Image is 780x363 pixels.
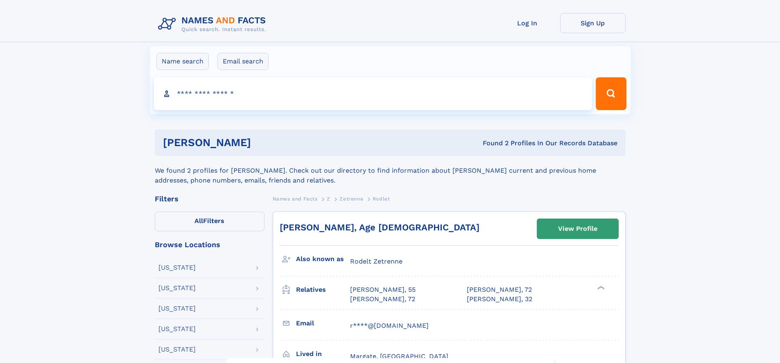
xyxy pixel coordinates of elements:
[155,156,626,185] div: We found 2 profiles for [PERSON_NAME]. Check out our directory to find information about [PERSON_...
[158,346,196,353] div: [US_STATE]
[155,195,265,203] div: Filters
[350,285,416,294] a: [PERSON_NAME], 55
[373,196,390,202] span: Rodlet
[350,257,402,265] span: Rodelt Zetrenne
[155,13,273,35] img: Logo Names and Facts
[156,53,209,70] label: Name search
[158,326,196,332] div: [US_STATE]
[296,283,350,297] h3: Relatives
[194,217,203,225] span: All
[350,295,415,304] a: [PERSON_NAME], 72
[217,53,269,70] label: Email search
[154,77,592,110] input: search input
[327,196,330,202] span: Z
[537,219,618,239] a: View Profile
[280,222,479,232] a: [PERSON_NAME], Age [DEMOGRAPHIC_DATA]
[596,77,626,110] button: Search Button
[367,139,617,148] div: Found 2 Profiles In Our Records Database
[296,252,350,266] h3: Also known as
[595,285,605,291] div: ❯
[558,219,597,238] div: View Profile
[273,194,318,204] a: Names and Facts
[467,285,532,294] a: [PERSON_NAME], 72
[339,194,363,204] a: Zetrenne
[158,264,196,271] div: [US_STATE]
[560,13,626,33] a: Sign Up
[327,194,330,204] a: Z
[158,285,196,291] div: [US_STATE]
[296,347,350,361] h3: Lived in
[163,138,367,148] h1: [PERSON_NAME]
[495,13,560,33] a: Log In
[155,241,265,248] div: Browse Locations
[350,352,448,360] span: Margate, [GEOGRAPHIC_DATA]
[467,295,532,304] a: [PERSON_NAME], 32
[158,305,196,312] div: [US_STATE]
[339,196,363,202] span: Zetrenne
[296,316,350,330] h3: Email
[155,212,265,231] label: Filters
